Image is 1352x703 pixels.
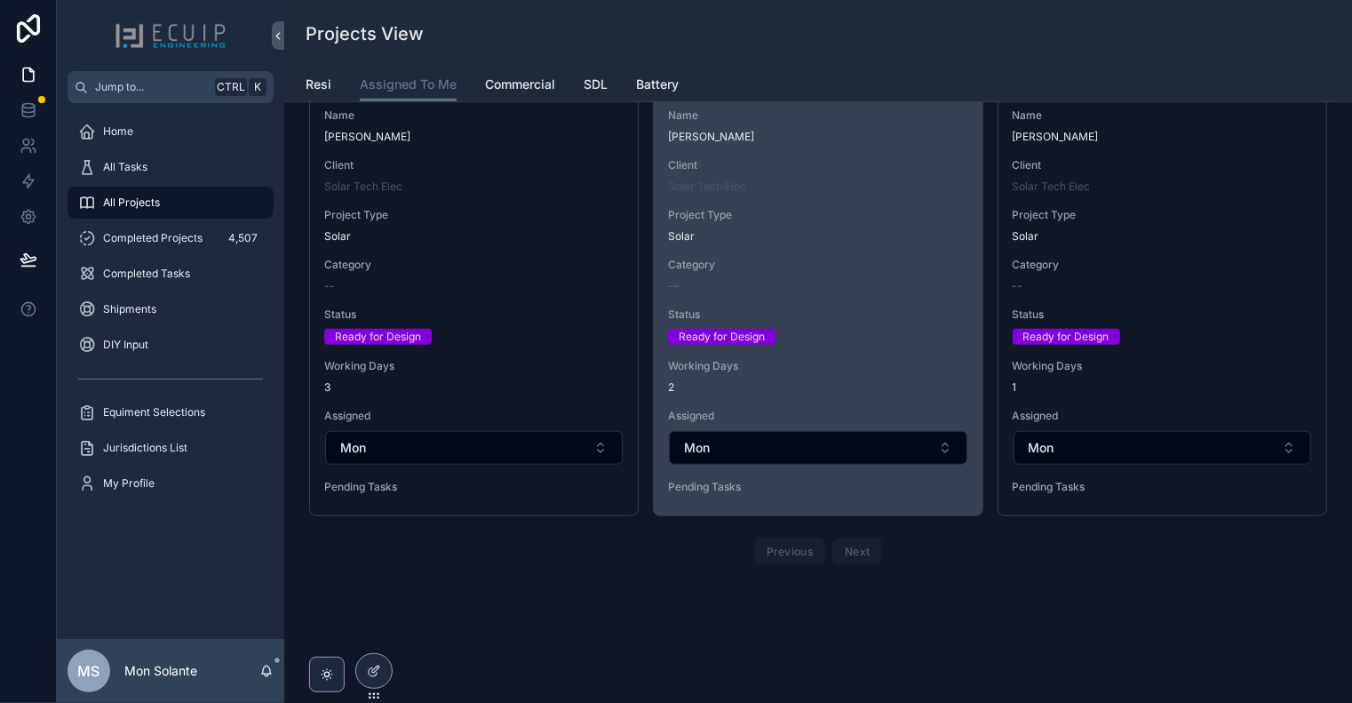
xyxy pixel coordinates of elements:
[668,409,967,423] span: Assigned
[324,258,624,272] span: Category
[1013,108,1312,123] span: Name
[103,441,187,455] span: Jurisdictions List
[584,76,608,93] span: SDL
[78,660,100,682] span: MS
[324,108,624,123] span: Name
[68,71,274,103] button: Jump to...CtrlK
[335,329,421,345] div: Ready for Design
[103,231,203,245] span: Completed Projects
[653,93,982,516] a: Name[PERSON_NAME]ClientSolar Tech ElecProject TypeSolarCategory--StatusReady for DesignWorking Da...
[68,396,274,428] a: Equiment Selections
[68,467,274,499] a: My Profile
[324,229,351,244] span: Solar
[485,76,555,93] span: Commercial
[668,158,967,172] span: Client
[360,68,457,102] a: Assigned To Me
[668,108,967,123] span: Name
[1013,380,1312,395] span: 1
[668,130,967,144] span: [PERSON_NAME]
[215,78,247,96] span: Ctrl
[1013,208,1312,222] span: Project Type
[68,222,274,254] a: Completed Projects4,507
[1013,229,1039,244] span: Solar
[306,76,331,93] span: Resi
[103,196,160,210] span: All Projects
[584,68,608,104] a: SDL
[1013,130,1312,144] span: [PERSON_NAME]
[668,308,967,322] span: Status
[668,279,679,293] span: --
[251,80,265,94] span: K
[324,180,402,194] a: Solar Tech Elec
[103,160,147,174] span: All Tasks
[68,258,274,290] a: Completed Tasks
[68,432,274,464] a: Jurisdictions List
[679,329,765,345] div: Ready for Design
[324,359,624,373] span: Working Days
[668,208,967,222] span: Project Type
[1013,308,1312,322] span: Status
[306,21,424,46] h1: Projects View
[57,103,284,523] div: scrollable content
[360,76,457,93] span: Assigned To Me
[324,158,624,172] span: Client
[68,329,274,361] a: DIY Input
[668,229,695,244] span: Solar
[998,93,1327,516] a: Name[PERSON_NAME]ClientSolar Tech ElecProject TypeSolarCategory--StatusReady for DesignWorking Da...
[668,258,967,272] span: Category
[115,21,227,50] img: App logo
[103,405,205,419] span: Equiment Selections
[668,359,967,373] span: Working Days
[68,151,274,183] a: All Tasks
[1013,258,1312,272] span: Category
[68,116,274,148] a: Home
[324,380,624,395] span: 3
[324,409,624,423] span: Assigned
[684,439,710,457] span: Mon
[636,76,679,93] span: Battery
[324,279,335,293] span: --
[324,308,624,322] span: Status
[95,80,208,94] span: Jump to...
[1029,439,1054,457] span: Mon
[1013,279,1023,293] span: --
[669,431,966,465] button: Select Button
[325,431,623,465] button: Select Button
[103,476,155,491] span: My Profile
[668,380,967,395] span: 2
[124,662,197,680] p: Mon Solante
[306,68,331,104] a: Resi
[1013,359,1312,373] span: Working Days
[68,187,274,219] a: All Projects
[1013,480,1312,494] span: Pending Tasks
[668,180,746,194] a: Solar Tech Elec
[103,124,133,139] span: Home
[1014,431,1311,465] button: Select Button
[340,439,366,457] span: Mon
[103,302,156,316] span: Shipments
[68,293,274,325] a: Shipments
[103,267,190,281] span: Completed Tasks
[668,480,967,494] span: Pending Tasks
[1023,329,1109,345] div: Ready for Design
[324,208,624,222] span: Project Type
[1013,180,1091,194] a: Solar Tech Elec
[309,93,639,516] a: Name[PERSON_NAME]ClientSolar Tech ElecProject TypeSolarCategory--StatusReady for DesignWorking Da...
[103,338,148,352] span: DIY Input
[324,480,624,494] span: Pending Tasks
[636,68,679,104] a: Battery
[223,228,263,249] div: 4,507
[1013,409,1312,423] span: Assigned
[324,130,624,144] span: [PERSON_NAME]
[1013,158,1312,172] span: Client
[485,68,555,104] a: Commercial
